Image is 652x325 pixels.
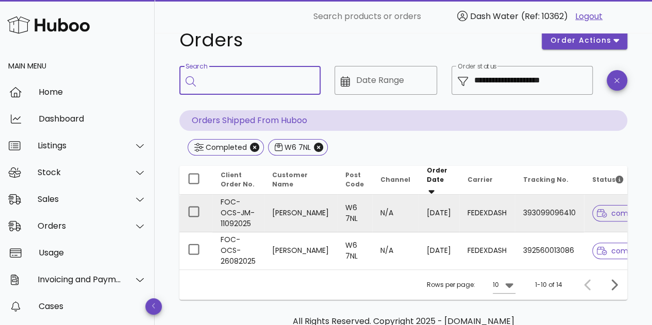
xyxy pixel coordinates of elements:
[39,248,146,258] div: Usage
[264,166,337,195] th: Customer Name
[39,301,146,311] div: Cases
[179,31,529,49] h1: Orders
[38,141,122,150] div: Listings
[186,63,207,71] label: Search
[419,195,459,232] td: [DATE]
[493,280,499,289] div: 10
[535,280,562,289] div: 1-10 of 14
[523,175,569,184] span: Tracking No.
[372,232,419,269] td: N/A
[38,194,122,204] div: Sales
[38,221,122,231] div: Orders
[337,232,372,269] td: W6 7NL
[337,195,372,232] td: W6 7NL
[427,166,447,184] span: Order Date
[521,10,568,22] span: (Ref: 10362)
[372,195,419,232] td: N/A
[467,175,493,184] span: Carrier
[542,31,627,49] button: order actions
[493,277,515,293] div: 10Rows per page:
[264,195,337,232] td: [PERSON_NAME]
[337,166,372,195] th: Post Code
[372,166,419,195] th: Channel
[515,232,584,269] td: 392560013086
[592,175,623,184] span: Status
[7,14,90,36] img: Huboo Logo
[345,170,364,189] span: Post Code
[458,63,496,71] label: Order status
[597,247,647,254] span: complete
[212,195,264,232] td: FOC-OCS-JM-11092025
[221,170,255,189] span: Client Order No.
[39,114,146,124] div: Dashboard
[250,143,259,152] button: Close
[515,166,584,195] th: Tracking No.
[575,10,603,23] a: Logout
[459,195,515,232] td: FEDEXDASH
[39,87,146,97] div: Home
[605,276,623,294] button: Next page
[419,232,459,269] td: [DATE]
[179,110,627,131] p: Orders Shipped From Huboo
[459,166,515,195] th: Carrier
[597,210,647,217] span: complete
[38,275,122,284] div: Invoicing and Payments
[204,142,247,152] div: Completed
[459,232,515,269] td: FEDEXDASH
[314,143,323,152] button: Close
[515,195,584,232] td: 393099096410
[470,10,519,22] span: Dash Water
[419,166,459,195] th: Order Date: Sorted descending. Activate to remove sorting.
[427,270,515,300] div: Rows per page:
[264,232,337,269] td: [PERSON_NAME]
[212,166,264,195] th: Client Order No.
[550,35,612,46] span: order actions
[272,170,308,189] span: Customer Name
[380,175,410,184] span: Channel
[38,167,122,177] div: Stock
[212,232,264,269] td: FOC-OCS-26082025
[282,142,311,152] div: W6 7NL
